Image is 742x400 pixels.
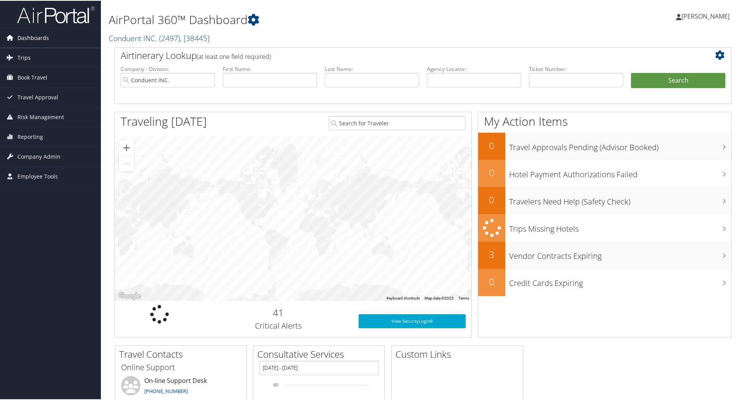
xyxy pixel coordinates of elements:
span: Trips [17,47,31,67]
span: Reporting [17,126,43,146]
a: View SecurityLogic® [359,313,466,327]
span: ( 2497 ) [159,32,180,43]
h2: 0 [478,274,505,287]
h3: Trips Missing Hotels [509,219,731,234]
h3: Critical Alerts [210,320,347,331]
span: Book Travel [17,67,47,87]
h2: 0 [478,138,505,151]
a: Terms (opens in new tab) [458,295,469,300]
a: Trips Missing Hotels [478,213,731,241]
button: Keyboard shortcuts [387,295,420,300]
span: , [ 38445 ] [180,32,210,43]
label: Last Name: [325,64,419,72]
a: 3Vendor Contracts Expiring [478,241,731,268]
label: First Name: [223,64,317,72]
label: Agency Locator: [427,64,521,72]
a: Open this area in Google Maps (opens a new window) [117,290,142,300]
h2: Travel Contacts [119,347,246,360]
h2: 3 [478,247,505,260]
h2: 0 [478,165,505,178]
h3: Hotel Payment Authorizations Failed [509,165,731,179]
img: airportal-logo.png [17,5,95,23]
span: Company Admin [17,146,61,166]
a: [PHONE_NUMBER] [144,387,188,394]
span: Travel Approval [17,87,58,106]
button: Zoom in [119,139,134,155]
span: Map data ©2025 [425,295,454,300]
tspan: 60 [274,382,278,386]
label: Ticket Number: [529,64,623,72]
a: Conduent INC. [109,32,210,43]
label: Company - Division: [121,64,215,72]
span: Risk Management [17,107,64,126]
h1: AirPortal 360™ Dashboard [109,11,528,27]
img: Google [117,290,142,300]
h3: Vendor Contracts Expiring [509,246,731,261]
span: Dashboards [17,28,49,47]
h3: Travelers Need Help (Safety Check) [509,192,731,206]
h2: 0 [478,192,505,206]
button: Search [631,72,725,88]
a: 0Travelers Need Help (Safety Check) [478,186,731,213]
span: Employee Tools [17,166,58,185]
a: 0Credit Cards Expiring [478,268,731,295]
h1: Traveling [DATE] [121,113,207,129]
button: Zoom out [119,155,134,171]
h2: Airtinerary Lookup [121,48,674,61]
input: Search for Traveler [329,115,466,130]
a: [PERSON_NAME] [676,4,737,27]
h2: Custom Links [395,347,523,360]
h1: My Action Items [478,113,731,129]
span: [PERSON_NAME] [681,11,730,20]
h3: Online Support [121,361,241,372]
h3: Travel Approvals Pending (Advisor Booked) [509,137,731,152]
h3: Credit Cards Expiring [509,273,731,288]
span: (at least one field required) [197,52,271,60]
h2: 41 [210,305,347,319]
h2: Consultative Services [257,347,385,360]
a: 0Travel Approvals Pending (Advisor Booked) [478,132,731,159]
a: 0Hotel Payment Authorizations Failed [478,159,731,186]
